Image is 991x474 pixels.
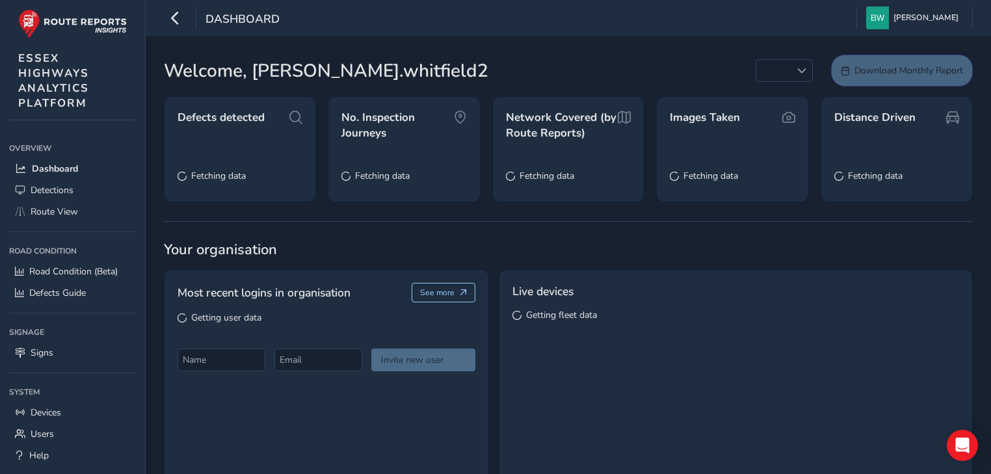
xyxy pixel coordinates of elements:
[412,283,476,302] button: See more
[893,7,958,29] span: [PERSON_NAME]
[9,201,136,222] a: Route View
[29,449,49,462] span: Help
[866,7,889,29] img: diamond-layout
[9,138,136,158] div: Overview
[31,406,61,419] span: Devices
[9,423,136,445] a: Users
[834,110,916,125] span: Distance Driven
[341,110,453,140] span: No. Inspection Journeys
[29,265,118,278] span: Road Condition (Beta)
[191,311,261,324] span: Getting user data
[9,179,136,201] a: Detections
[274,349,362,371] input: Email
[164,57,488,85] span: Welcome, [PERSON_NAME].whitfield2
[9,282,136,304] a: Defects Guide
[178,284,350,301] span: Most recent logins in organisation
[866,7,963,29] button: [PERSON_NAME]
[9,158,136,179] a: Dashboard
[512,283,574,300] span: Live devices
[9,402,136,423] a: Devices
[9,382,136,402] div: System
[178,110,265,125] span: Defects detected
[164,240,973,259] span: Your organisation
[9,323,136,342] div: Signage
[683,170,738,182] span: Fetching data
[526,309,597,321] span: Getting fleet data
[9,342,136,363] a: Signs
[520,170,574,182] span: Fetching data
[31,184,73,196] span: Detections
[205,11,280,29] span: Dashboard
[848,170,903,182] span: Fetching data
[420,287,455,298] span: See more
[9,445,136,466] a: Help
[31,428,54,440] span: Users
[178,349,265,371] input: Name
[9,241,136,261] div: Road Condition
[355,170,410,182] span: Fetching data
[18,9,127,38] img: rr logo
[947,430,978,461] div: Open Intercom Messenger
[29,287,86,299] span: Defects Guide
[31,205,78,218] span: Route View
[670,110,740,125] span: Images Taken
[18,51,89,111] span: ESSEX HIGHWAYS ANALYTICS PLATFORM
[191,170,246,182] span: Fetching data
[31,347,53,359] span: Signs
[9,261,136,282] a: Road Condition (Beta)
[506,110,618,140] span: Network Covered (by Route Reports)
[32,163,78,175] span: Dashboard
